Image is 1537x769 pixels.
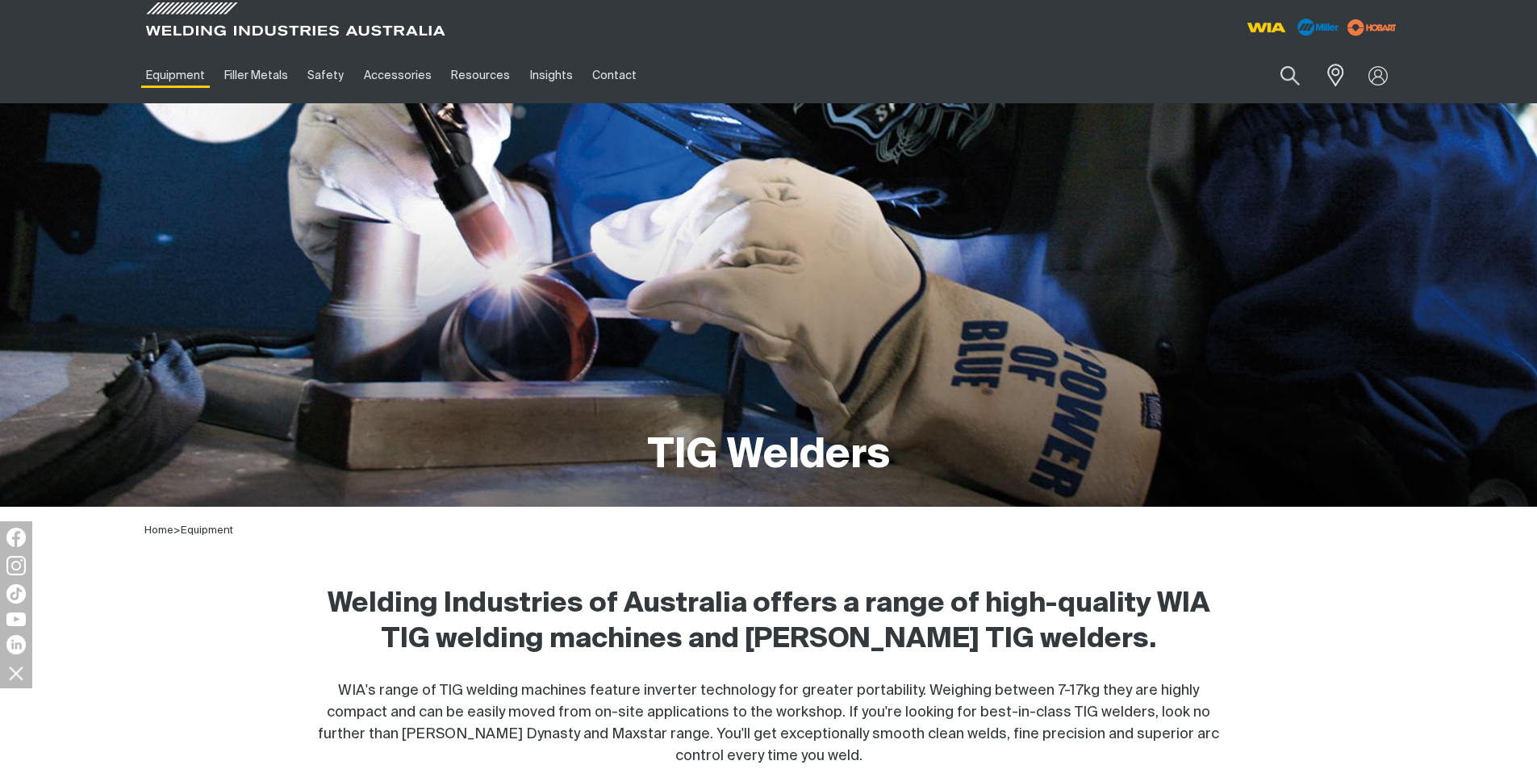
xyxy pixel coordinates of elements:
[298,48,353,103] a: Safety
[1263,56,1318,94] button: Search products
[6,612,26,626] img: YouTube
[173,525,181,536] span: >
[136,48,1085,103] nav: Main
[520,48,582,103] a: Insights
[6,528,26,547] img: Facebook
[1343,15,1401,40] img: miller
[144,525,173,536] a: Home
[441,48,520,103] a: Resources
[6,584,26,604] img: TikTok
[314,587,1224,658] h2: Welding Industries of Australia offers a range of high-quality WIA TIG welding machines and [PERS...
[1242,56,1317,94] input: Product name or item number...
[354,48,441,103] a: Accessories
[647,430,890,483] h1: TIG Welders
[6,556,26,575] img: Instagram
[181,525,233,536] a: Equipment
[583,48,646,103] a: Contact
[136,48,215,103] a: Equipment
[318,683,1219,763] span: WIA's range of TIG welding machines feature inverter technology for greater portability. Weighing...
[215,48,298,103] a: Filler Metals
[2,659,30,687] img: hide socials
[6,635,26,654] img: LinkedIn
